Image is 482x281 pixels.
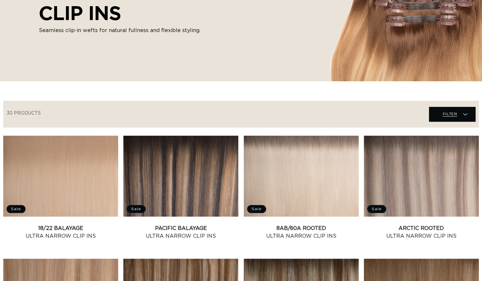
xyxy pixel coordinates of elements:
[429,107,475,121] summary: Filter
[39,27,249,35] p: Seamless clip-in wefts for natural fullness and flexible styling.
[7,111,41,116] span: 30 products
[123,224,238,240] a: Pacific Balayage Ultra Narrow Clip Ins
[443,108,457,120] span: Filter
[364,224,479,240] a: Arctic Rooted Ultra Narrow Clip Ins
[3,224,118,240] a: 18/22 Balayage Ultra Narrow Clip Ins
[244,224,359,240] a: 8AB/60A Rooted Ultra Narrow Clip Ins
